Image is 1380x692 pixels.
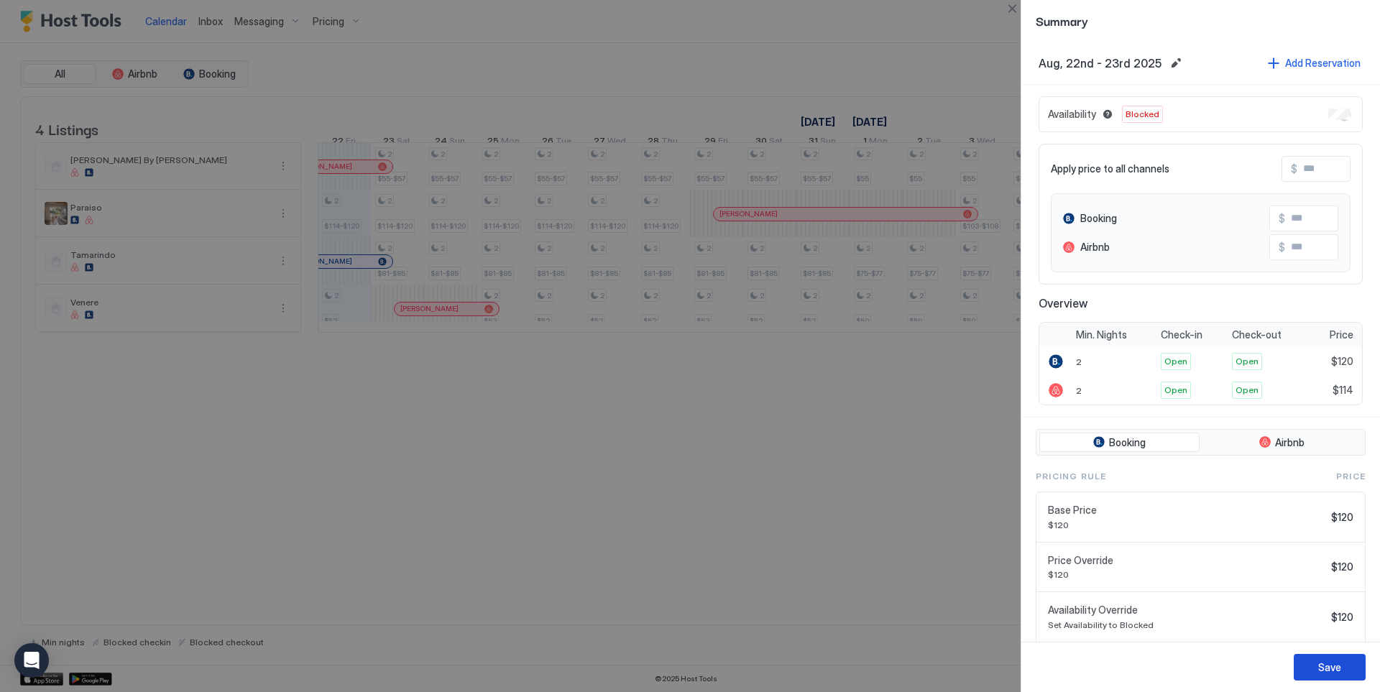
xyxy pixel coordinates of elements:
span: 2 [1076,356,1082,367]
span: Airbnb [1080,241,1110,254]
span: Open [1164,355,1187,368]
button: Add Reservation [1266,53,1363,73]
span: Summary [1036,11,1366,29]
span: Base Price [1048,504,1325,517]
div: tab-group [1036,429,1366,456]
span: Price [1336,470,1366,483]
span: $120 [1331,355,1353,368]
span: Airbnb [1275,436,1305,449]
span: Availability [1048,108,1096,121]
span: Booking [1109,436,1146,449]
span: $120 [1331,511,1353,524]
span: Open [1236,355,1259,368]
span: $120 [1331,560,1353,573]
button: Blocked dates override all pricing rules and remain unavailable until manually unblocked [1099,106,1116,123]
button: Edit date range [1167,55,1184,72]
span: Overview [1039,296,1363,310]
span: $ [1291,162,1297,175]
span: Set Availability to Blocked [1048,619,1325,630]
span: $ [1279,212,1285,225]
span: Pricing Rule [1036,470,1106,483]
span: $114 [1333,384,1353,397]
span: $120 [1331,611,1353,624]
button: Save [1294,654,1366,681]
span: Booking [1080,212,1117,225]
span: Check-out [1232,328,1282,341]
button: Booking [1039,433,1200,453]
button: Airbnb [1202,433,1363,453]
div: Add Reservation [1285,55,1361,70]
span: Blocked [1126,108,1159,121]
span: Aug, 22nd - 23rd 2025 [1039,56,1161,70]
span: Apply price to all channels [1051,162,1169,175]
span: Availability Override [1048,604,1325,617]
span: 2 [1076,385,1082,396]
span: $ [1279,241,1285,254]
span: Price Override [1048,554,1325,567]
span: Price [1330,328,1353,341]
span: $120 [1048,520,1325,530]
span: Open [1164,384,1187,397]
span: $120 [1048,569,1325,580]
div: Save [1318,660,1341,675]
span: Open [1236,384,1259,397]
span: Check-in [1161,328,1202,341]
div: Open Intercom Messenger [14,643,49,678]
span: Min. Nights [1076,328,1127,341]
